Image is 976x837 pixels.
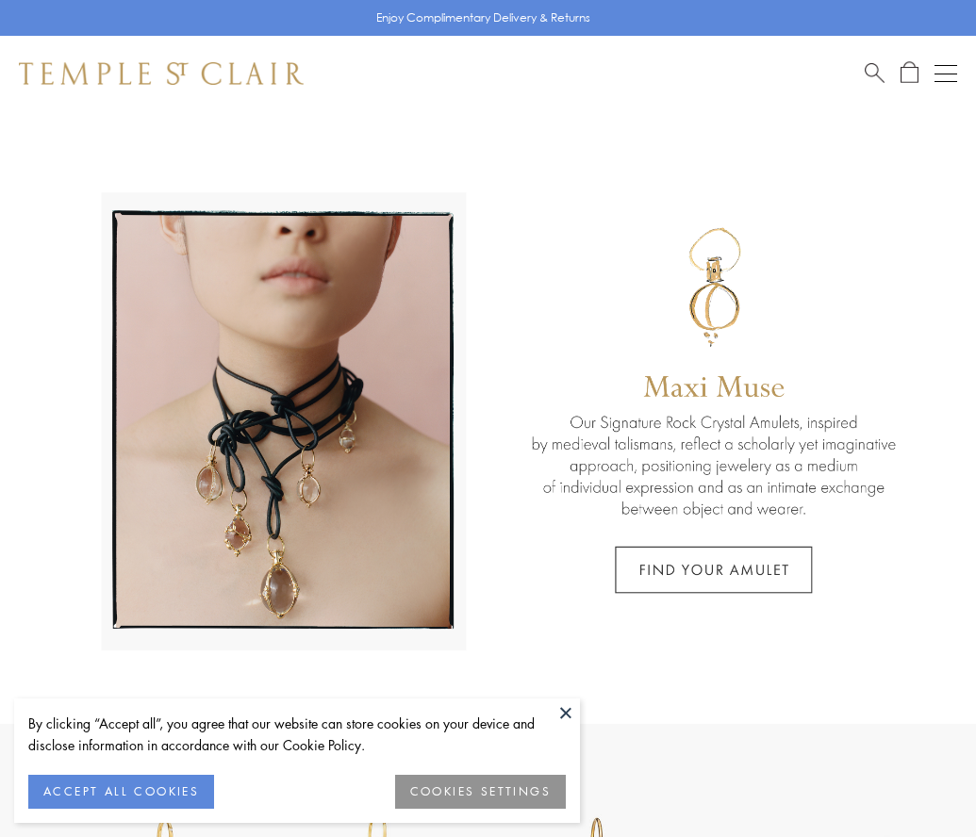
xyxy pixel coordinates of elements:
a: Open Shopping Bag [901,61,918,85]
button: COOKIES SETTINGS [395,775,566,809]
a: Search [865,61,885,85]
div: By clicking “Accept all”, you agree that our website can store cookies on your device and disclos... [28,713,566,756]
button: ACCEPT ALL COOKIES [28,775,214,809]
img: Temple St. Clair [19,62,304,85]
p: Enjoy Complimentary Delivery & Returns [376,8,590,27]
button: Open navigation [935,62,957,85]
